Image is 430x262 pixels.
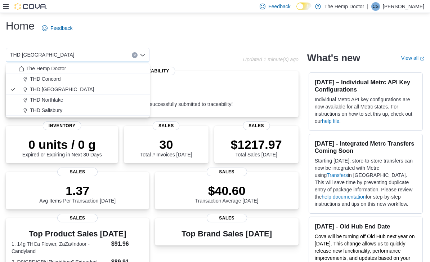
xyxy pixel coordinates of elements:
span: THD Salisbury [30,107,62,114]
p: Starting [DATE], store-to-store transfers can now be integrated with Metrc using in [GEOGRAPHIC_D... [315,157,417,208]
div: All invoices are successfully submitted to traceability! [115,87,233,107]
h3: [DATE] – Individual Metrc API Key Configurations [315,79,417,93]
button: Clear input [132,52,138,58]
h3: Top Brand Sales [DATE] [182,230,272,238]
span: Sales [153,121,180,130]
p: 0 [115,87,233,101]
span: THD [GEOGRAPHIC_DATA] [10,50,74,59]
span: Sales [57,214,98,222]
dt: 1. 14g THCa Flower, ZaZa/Indoor - Candyland [12,240,108,255]
input: Dark Mode [296,3,312,10]
button: THD Concord [6,74,150,84]
a: Transfers [327,172,348,178]
p: Updated 1 minute(s) ago [243,57,299,62]
span: THD Northlake [30,96,63,103]
span: CS [373,2,379,11]
span: Sales [207,168,247,176]
button: THD [GEOGRAPHIC_DATA] [6,84,150,95]
img: Cova [14,3,47,10]
span: THD [GEOGRAPHIC_DATA] [30,86,94,93]
span: Traceability [129,67,175,75]
div: Total Sales [DATE] [231,137,282,157]
p: | [367,2,368,11]
h3: [DATE] - Integrated Metrc Transfers Coming Soon [315,140,417,154]
p: $40.60 [195,183,259,198]
a: View allExternal link [401,55,424,61]
div: Total # Invoices [DATE] [140,137,192,157]
h1: Home [6,19,35,33]
a: Feedback [39,21,75,35]
span: Inventory [43,121,81,130]
a: help file [322,118,339,124]
button: THD Salisbury [6,105,150,116]
div: Transaction Average [DATE] [195,183,259,204]
p: The Hemp Doctor [324,2,364,11]
span: Sales [207,214,247,222]
span: Feedback [268,3,290,10]
h3: [DATE] - Old Hub End Date [315,223,417,230]
button: The Hemp Doctor [6,63,150,74]
dd: $91.96 [111,240,144,248]
button: THD Northlake [6,95,150,105]
span: The Hemp Doctor [26,65,66,72]
p: Individual Metrc API key configurations are now available for all Metrc states. For instructions ... [315,96,417,125]
div: Avg Items Per Transaction [DATE] [39,183,116,204]
p: 1.37 [39,183,116,198]
a: help documentation [322,194,366,200]
span: Sales [57,168,98,176]
button: Close list of options [140,52,145,58]
p: $1217.97 [231,137,282,152]
div: Cindy Shade [371,2,380,11]
h3: Top Product Sales [DATE] [12,230,143,238]
span: THD Concord [30,75,61,83]
div: Expired or Expiring in Next 30 Days [22,137,102,157]
div: Choose from the following options [6,63,150,116]
p: 30 [140,137,192,152]
span: Sales [243,121,270,130]
span: Feedback [50,25,72,32]
p: 0 units / 0 g [22,137,102,152]
p: [PERSON_NAME] [383,2,424,11]
svg: External link [420,57,424,61]
h2: What's new [307,52,360,64]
